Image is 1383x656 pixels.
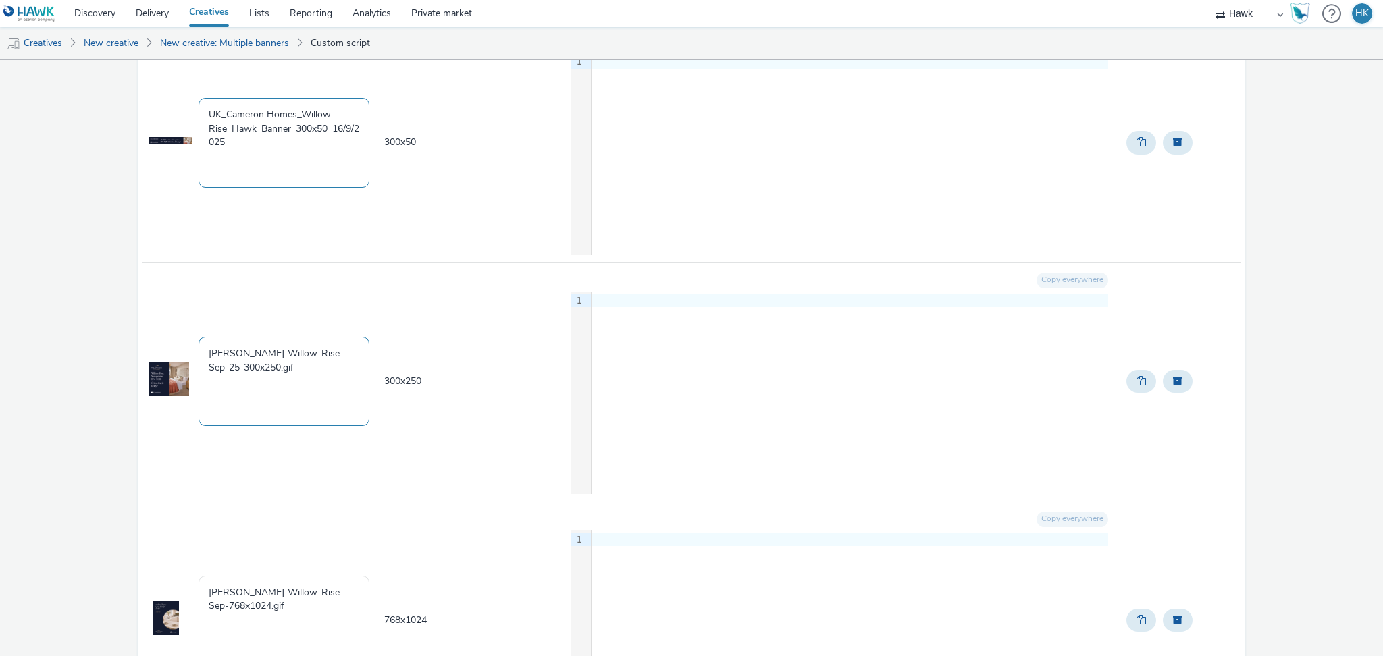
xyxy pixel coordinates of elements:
[7,37,20,51] img: mobile
[1355,3,1369,24] div: HK
[1290,3,1310,24] img: Hawk Academy
[384,375,421,387] span: 300 x 250
[1159,366,1196,396] div: Archive
[571,533,584,547] div: 1
[384,613,427,626] span: 768 x 1024
[149,362,189,396] img: Preview
[199,337,370,426] textarea: [PERSON_NAME]-Willow-Rise-Sep-25-300x250.gif
[153,601,179,635] img: Preview
[149,124,192,157] img: Preview
[1123,605,1159,635] div: Duplicate
[571,55,584,69] div: 1
[1123,128,1159,157] div: Duplicate
[1037,512,1108,527] button: Copy everywhere
[153,27,296,59] a: New creative: Multiple banners
[3,5,55,22] img: undefined Logo
[1037,273,1108,288] button: Copy everywhere
[1159,605,1196,635] div: Archive
[571,294,584,308] div: 1
[77,27,145,59] a: New creative
[304,27,377,59] a: Custom script
[1159,128,1196,157] div: Archive
[1290,3,1315,24] a: Hawk Academy
[1123,366,1159,396] div: Duplicate
[384,136,416,148] span: 300 x 50
[199,98,370,187] textarea: UK_Cameron Homes_Willow Rise_Hawk_Banner_300x50_16/9/2025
